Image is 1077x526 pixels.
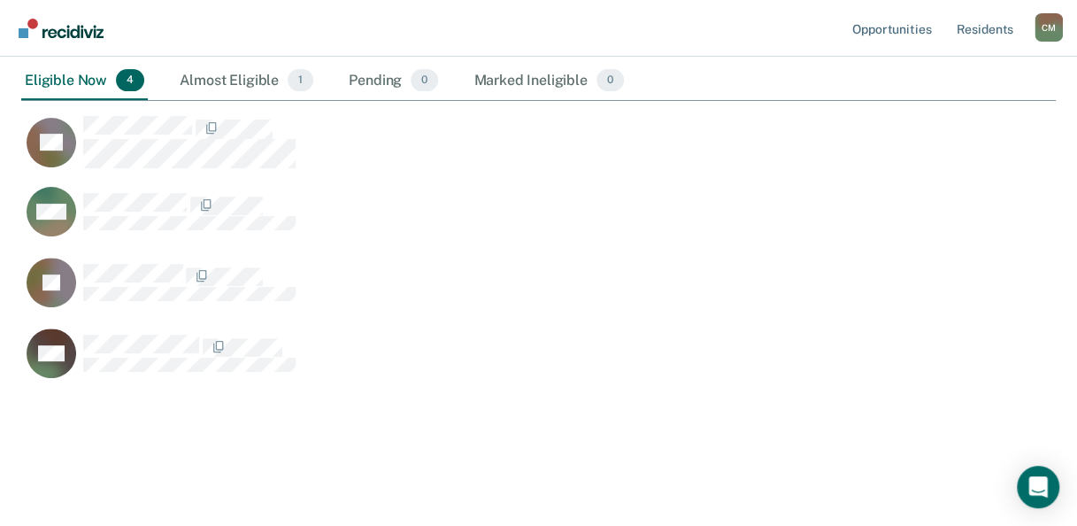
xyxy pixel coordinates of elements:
div: CaseloadOpportunityCell-158166 [21,257,927,328]
span: 4 [116,69,144,92]
div: Pending0 [345,62,442,101]
span: 1 [288,69,313,92]
div: Open Intercom Messenger [1017,466,1059,508]
div: CaseloadOpportunityCell-38078 [21,186,927,257]
div: Almost Eligible1 [176,62,317,101]
div: CaseloadOpportunityCell-129868 [21,328,927,398]
div: CaseloadOpportunityCell-145158 [21,115,927,186]
span: 0 [411,69,438,92]
span: 0 [596,69,624,92]
div: Marked Ineligible0 [470,62,627,101]
img: Recidiviz [19,19,104,38]
div: C M [1035,13,1063,42]
button: Profile dropdown button [1035,13,1063,42]
div: Eligible Now4 [21,62,148,101]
